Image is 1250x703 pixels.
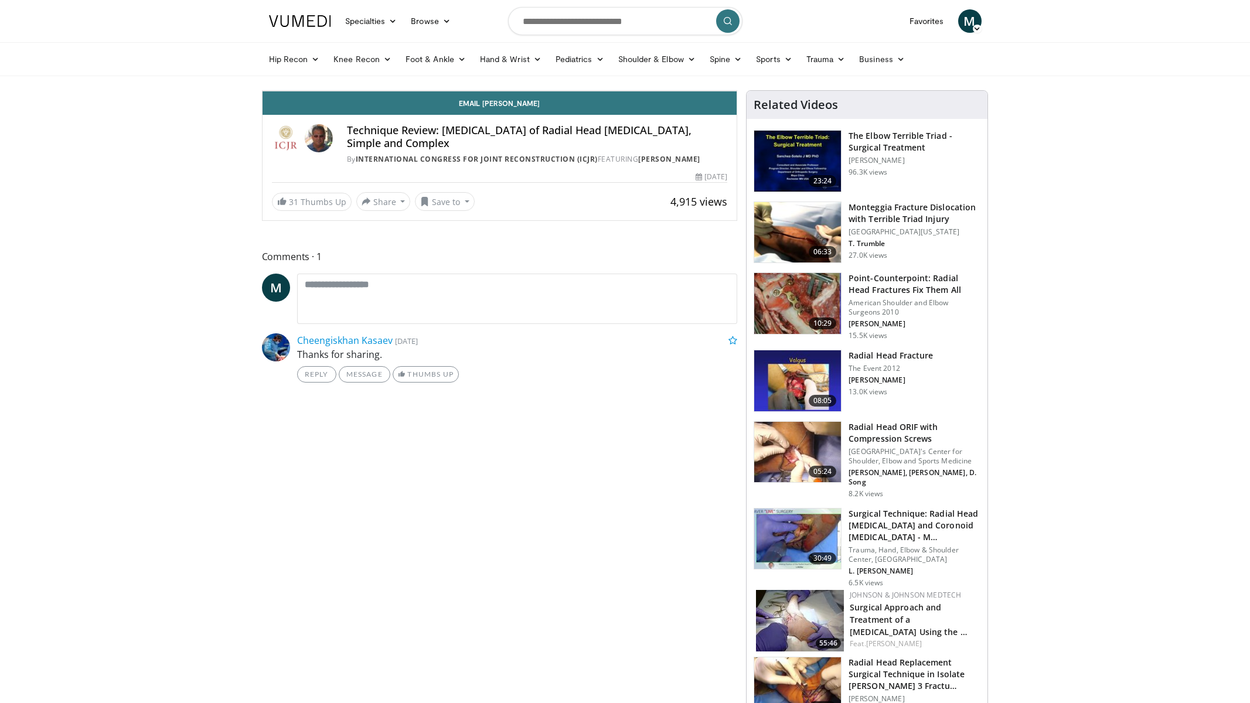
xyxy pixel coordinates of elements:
h3: The Elbow Terrible Triad - Surgical Treatment [849,130,980,153]
h3: Surgical Technique: Radial Head [MEDICAL_DATA] and Coronoid [MEDICAL_DATA] - M… [849,508,980,543]
p: 27.0K views [849,251,887,260]
p: Trauma, Hand, Elbow & Shoulder Center, [GEOGRAPHIC_DATA] [849,545,980,564]
a: 08:05 Radial Head Fracture The Event 2012 [PERSON_NAME] 13.0K views [754,350,980,412]
span: Comments 1 [262,249,738,264]
img: 805b9a89-5d7d-423e-8d70-eacb6b585202.150x105_q85_crop-smart_upscale.jpg [756,590,844,651]
p: 15.5K views [849,331,887,340]
p: American Shoulder and Elbow Surgeons 2010 [849,298,980,317]
a: 23:24 The Elbow Terrible Triad - Surgical Treatment [PERSON_NAME] 96.3K views [754,130,980,192]
a: Sports [749,47,799,71]
p: [GEOGRAPHIC_DATA][US_STATE] [849,227,980,237]
p: 13.0K views [849,387,887,397]
h4: Related Videos [754,98,838,112]
a: Message [339,366,390,383]
div: By FEATURING [347,154,728,165]
input: Search topics, interventions [508,7,742,35]
img: heCDP4pTuni5z6vX4xMDoxOmtxOwKG7D_1.150x105_q85_crop-smart_upscale.jpg [754,350,841,411]
a: M [958,9,982,33]
h3: Radial Head Fracture [849,350,933,361]
h4: Technique Review: [MEDICAL_DATA] of Radial Head [MEDICAL_DATA], Simple and Complex [347,124,728,149]
img: Avatar [262,333,290,361]
img: 76186_0000_3.png.150x105_q85_crop-smart_upscale.jpg [754,202,841,263]
img: 3327b311-1e95-4e56-a2c3-0b32974b429b.150x105_q85_crop-smart_upscale.jpg [754,422,841,483]
a: Shoulder & Elbow [611,47,703,71]
a: Pediatrics [549,47,611,71]
span: 31 [289,196,298,207]
a: Knee Recon [326,47,398,71]
p: T. Trumble [849,239,980,248]
img: VuMedi Logo [269,15,331,27]
a: 30:49 Surgical Technique: Radial Head [MEDICAL_DATA] and Coronoid [MEDICAL_DATA] - M… Trauma, Han... [754,508,980,588]
a: Foot & Ankle [398,47,473,71]
p: 96.3K views [849,168,887,177]
a: Cheengiskhan Kasaev [297,334,393,347]
span: 23:24 [809,175,837,187]
p: Thanks for sharing. [297,347,738,361]
a: Thumbs Up [393,366,459,383]
img: International Congress for Joint Reconstruction (ICJR) [272,124,300,152]
img: Avatar [305,124,333,152]
img: 311bca1b-6bf8-4fc1-a061-6f657f32dced.150x105_q85_crop-smart_upscale.jpg [754,509,841,569]
a: [PERSON_NAME] [866,639,922,649]
span: 05:24 [809,466,837,477]
button: Save to [415,192,475,211]
a: 06:33 Monteggia Fracture Dislocation with Terrible Triad Injury [GEOGRAPHIC_DATA][US_STATE] T. Tr... [754,202,980,264]
p: [PERSON_NAME] [849,156,980,165]
a: Spine [703,47,749,71]
a: Browse [404,9,458,33]
span: 10:29 [809,318,837,329]
a: Hip Recon [262,47,327,71]
p: 6.5K views [849,578,883,588]
h3: Monteggia Fracture Dislocation with Terrible Triad Injury [849,202,980,225]
a: Specialties [338,9,404,33]
p: [PERSON_NAME] [849,376,933,385]
p: [GEOGRAPHIC_DATA]'s Center for Shoulder, Elbow and Sports Medicine [849,447,980,466]
span: 30:49 [809,552,837,564]
span: 55:46 [816,638,841,649]
a: Trauma [799,47,853,71]
a: Email [PERSON_NAME] [263,91,737,115]
a: 31 Thumbs Up [272,193,352,211]
p: [PERSON_NAME], [PERSON_NAME], D. Song [849,468,980,487]
p: The Event 2012 [849,364,933,373]
img: 162531_0000_1.png.150x105_q85_crop-smart_upscale.jpg [754,131,841,192]
div: Feat. [850,639,978,649]
a: 05:24 Radial Head ORIF with Compression Screws [GEOGRAPHIC_DATA]'s Center for Shoulder, Elbow and... [754,421,980,499]
p: 8.2K views [849,489,883,499]
p: [PERSON_NAME] [849,319,980,329]
a: M [262,274,290,302]
h3: Radial Head ORIF with Compression Screws [849,421,980,445]
small: [DATE] [395,336,418,346]
p: L. [PERSON_NAME] [849,567,980,576]
a: Reply [297,366,336,383]
button: Share [356,192,411,211]
a: Hand & Wrist [473,47,549,71]
h3: Radial Head Replacement Surgical Technique in Isolate [PERSON_NAME] 3 Fractu… [849,657,980,692]
h3: Point-Counterpoint: Radial Head Fractures Fix Them All [849,272,980,296]
a: Business [852,47,912,71]
a: [PERSON_NAME] [638,154,700,164]
span: 08:05 [809,395,837,407]
img: marra_1.png.150x105_q85_crop-smart_upscale.jpg [754,273,841,334]
a: Favorites [902,9,951,33]
span: 4,915 views [670,194,727,209]
a: 10:29 Point-Counterpoint: Radial Head Fractures Fix Them All American Shoulder and Elbow Surgeons... [754,272,980,340]
a: International Congress for Joint Reconstruction (ICJR) [356,154,598,164]
div: [DATE] [696,172,727,182]
a: 55:46 [756,590,844,651]
span: 06:33 [809,246,837,258]
a: Johnson & Johnson MedTech [850,590,961,600]
a: Surgical Approach and Treatment of a [MEDICAL_DATA] Using the … [850,602,968,637]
